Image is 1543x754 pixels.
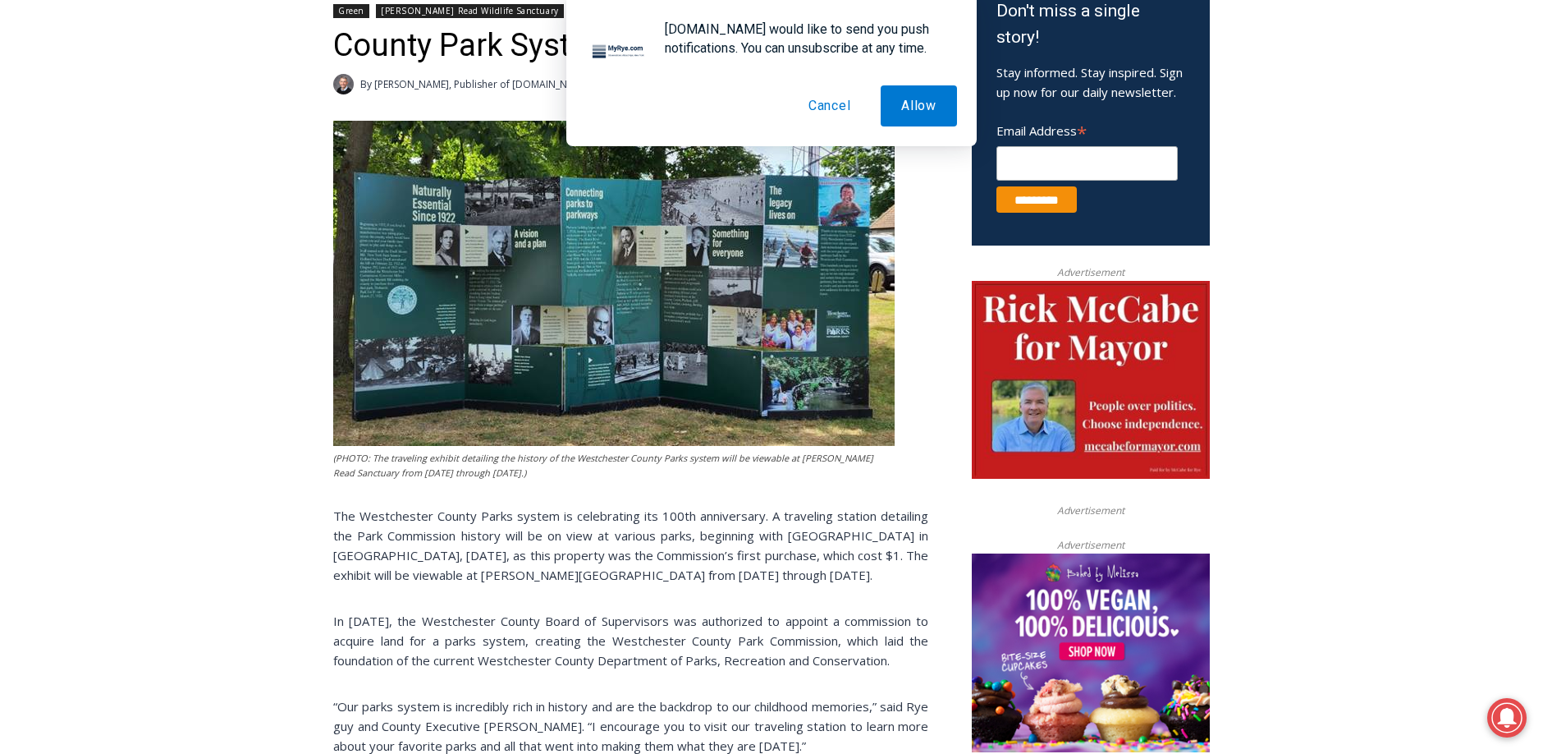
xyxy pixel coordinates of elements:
img: (PHOTO: The traveling exhibit detailing the history of the Westchester County Parks system will b... [333,121,895,446]
p: The Westchester County Parks system is celebrating its 100th anniversary. A traveling station det... [333,506,928,585]
span: Advertisement [1041,503,1141,518]
span: Advertisement [1041,264,1141,280]
img: Baked by Melissa [972,554,1210,752]
div: "[PERSON_NAME] and I covered the [DATE] Parade, which was a really eye opening experience as I ha... [414,1,776,159]
button: Allow [881,85,957,126]
span: Advertisement [1041,537,1141,553]
div: [DOMAIN_NAME] would like to send you push notifications. You can unsubscribe at any time. [652,20,957,57]
a: Intern @ [DOMAIN_NAME] [395,159,795,205]
img: McCabe for Mayor [972,281,1210,480]
span: Intern @ [DOMAIN_NAME] [429,163,761,200]
img: notification icon [586,20,652,85]
figcaption: (PHOTO: The traveling exhibit detailing the history of the Westchester County Parks system will b... [333,451,895,480]
button: Cancel [788,85,872,126]
p: In [DATE], the Westchester County Board of Supervisors was authorized to appoint a commission to ... [333,611,928,670]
